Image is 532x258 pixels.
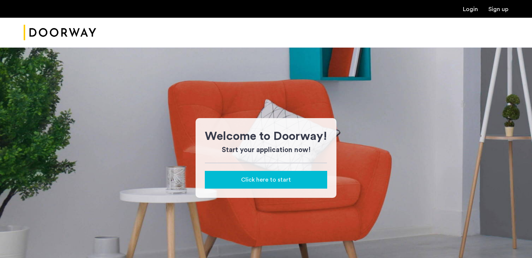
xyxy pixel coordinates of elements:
[463,6,478,12] a: Login
[205,127,327,145] h1: Welcome to Doorway!
[241,175,291,184] span: Click here to start
[24,19,96,47] a: Cazamio Logo
[205,171,327,189] button: button
[488,6,508,12] a: Registration
[205,145,327,155] h3: Start your application now!
[24,19,96,47] img: logo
